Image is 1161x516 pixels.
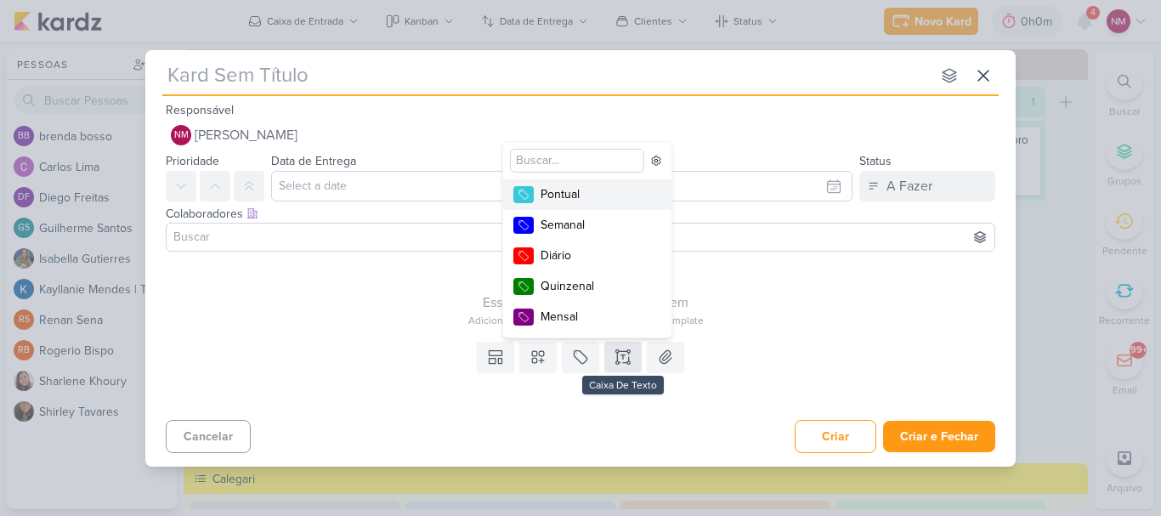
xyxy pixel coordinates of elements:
div: Semanal [541,216,651,234]
button: Semanal [503,210,671,241]
button: Diário [503,241,671,271]
button: Criar e Fechar [883,421,995,452]
button: Cancelar [166,420,251,453]
input: Buscar [170,227,991,247]
div: Colaboradores [166,205,995,223]
div: Natasha Matos [171,125,191,145]
label: Responsável [166,103,234,117]
button: Pontual [503,179,671,210]
label: Prioridade [166,154,219,168]
label: Status [859,154,892,168]
button: NM [PERSON_NAME] [166,120,995,150]
div: Quinzenal [541,277,651,295]
div: A Fazer [886,176,932,196]
input: Select a date [271,171,852,201]
input: Kard Sem Título [162,60,931,91]
button: Mensal [503,302,671,332]
div: Caixa De Texto [582,376,664,394]
input: Buscar... [510,149,644,173]
span: [PERSON_NAME] [195,125,297,145]
p: NM [174,131,189,140]
div: Diário [541,247,651,264]
div: Adicione um item abaixo ou selecione um template [166,313,1005,328]
button: A Fazer [859,171,995,201]
div: Mensal [541,308,651,326]
button: Quinzenal [503,271,671,302]
div: Pontual [541,185,651,203]
div: Esse kard não possui nenhum item [166,292,1005,313]
button: Criar [795,420,876,453]
label: Data de Entrega [271,154,356,168]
